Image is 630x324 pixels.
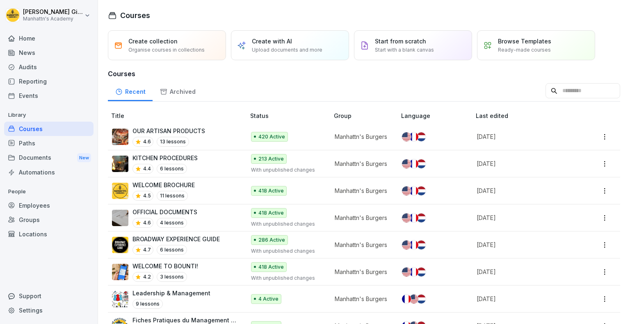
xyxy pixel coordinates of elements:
[23,9,83,16] p: [PERSON_NAME] Girotto
[132,181,195,189] p: WELCOME BROCHURE
[4,60,94,74] a: Audits
[143,273,151,281] p: 4.2
[4,289,94,303] div: Support
[157,218,187,228] p: 4 lessons
[132,154,198,162] p: KITCHEN PROCEDURES
[23,16,83,22] p: Manhattn's Academy
[409,267,418,276] img: fr.svg
[4,165,94,179] a: Automations
[252,46,322,54] p: Upload documents and more
[335,132,388,141] p: Manhattn's Burgers
[143,165,151,172] p: 4.4
[4,213,94,227] a: Groups
[4,303,94,317] a: Settings
[258,209,284,217] p: 418 Active
[477,186,573,195] p: [DATE]
[143,192,151,199] p: 4.5
[4,185,94,198] p: People
[132,299,163,309] p: 9 lessons
[112,264,128,280] img: hm1d8mjyoy3ei8rvq6pjap3c.png
[335,159,388,168] p: Manhattn's Burgers
[402,132,411,141] img: us.svg
[477,213,573,222] p: [DATE]
[477,267,573,276] p: [DATE]
[334,111,398,120] p: Group
[77,153,91,163] div: New
[112,291,128,307] img: m5os3g31qv4yrwr27cnhnia0.png
[335,186,388,195] p: Manhattn's Burgers
[417,267,426,276] img: nl.svg
[112,183,128,199] img: o6stutclj8fenf9my2o1qei2.png
[409,295,418,304] img: us.svg
[132,235,220,243] p: BROADWAY EXPERIENCE GUIDE
[157,164,187,174] p: 6 lessons
[251,220,321,228] p: With unpublished changes
[417,240,426,249] img: nl.svg
[108,69,620,79] h3: Courses
[476,111,583,120] p: Last edited
[112,237,128,253] img: g13ofhbnvnkja93or8f2wu04.png
[258,133,285,140] p: 420 Active
[417,213,426,222] img: nl.svg
[252,37,292,45] p: Create with AI
[157,245,187,255] p: 6 lessons
[258,295,278,303] p: 4 Active
[335,240,388,249] p: Manhattn's Burgers
[4,136,94,150] div: Paths
[335,267,388,276] p: Manhattn's Burgers
[128,46,205,54] p: Organise courses in collections
[157,137,189,147] p: 13 lessons
[335,213,388,222] p: Manhattn's Burgers
[4,88,94,103] a: Events
[498,37,551,45] p: Browse Templates
[112,156,128,172] img: cg5lo66e1g15nr59ub5pszec.png
[4,74,94,88] a: Reporting
[143,138,151,145] p: 4.6
[108,80,153,101] a: Recent
[417,295,426,304] img: nl.svg
[132,262,198,270] p: WELCOME TO BOUNTI!
[4,45,94,60] a: News
[402,213,411,222] img: us.svg
[111,111,247,120] p: Title
[4,122,94,136] a: Courses
[250,111,331,120] p: Status
[132,127,205,135] p: OUR ARTISAN PRODUCTS
[4,227,94,241] a: Locations
[4,150,94,165] div: Documents
[375,37,426,45] p: Start from scratch
[251,274,321,282] p: With unpublished changes
[498,46,551,54] p: Ready-made courses
[4,150,94,165] a: DocumentsNew
[120,10,150,21] h1: Courses
[402,240,411,249] img: us.svg
[112,129,128,145] img: b6xamxhvf3oim249scwp8rtl.png
[258,236,285,244] p: 286 Active
[258,263,284,271] p: 418 Active
[402,295,411,304] img: fr.svg
[258,187,284,195] p: 418 Active
[4,109,94,122] p: Library
[112,210,128,226] img: ejac0nauwq8k5t72z492sf9q.png
[417,132,426,141] img: nl.svg
[4,31,94,45] a: Home
[132,289,210,297] p: Leadership & Management
[417,159,426,168] img: nl.svg
[251,166,321,174] p: With unpublished changes
[157,272,187,282] p: 3 lessons
[128,37,178,45] p: Create collection
[143,219,151,227] p: 4.6
[477,240,573,249] p: [DATE]
[4,198,94,213] a: Employees
[401,111,472,120] p: Language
